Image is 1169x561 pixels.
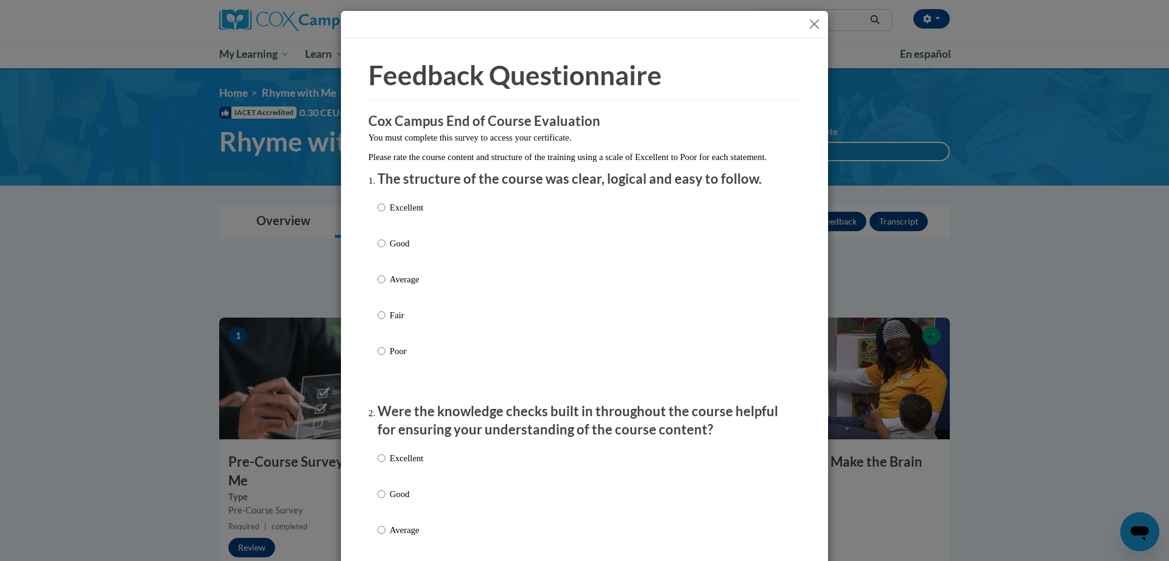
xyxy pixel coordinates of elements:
input: Fair [377,308,385,322]
p: The structure of the course was clear, logical and easy to follow. [377,170,792,189]
p: Please rate the course content and structure of the training using a scale of Excellent to Poor f... [368,150,801,164]
p: Poor [390,344,423,358]
p: Excellent [390,201,423,214]
button: Close [807,16,822,32]
input: Good [377,487,385,501]
input: Average [377,273,385,286]
p: Excellent [390,451,423,465]
p: Fair [390,308,423,322]
input: Excellent [377,451,385,465]
input: Poor [377,344,385,358]
p: Were the knowledge checks built in throughout the course helpful for ensuring your understanding ... [377,402,792,440]
input: Good [377,237,385,250]
input: Excellent [377,201,385,214]
p: You must complete this survey to access your certificate. [368,131,801,144]
p: Good [390,487,423,501]
p: Average [390,523,423,537]
span: Feedback Questionnaire [368,59,662,91]
input: Average [377,523,385,537]
h3: Cox Campus End of Course Evaluation [368,112,801,131]
p: Average [390,273,423,286]
p: Good [390,237,423,250]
